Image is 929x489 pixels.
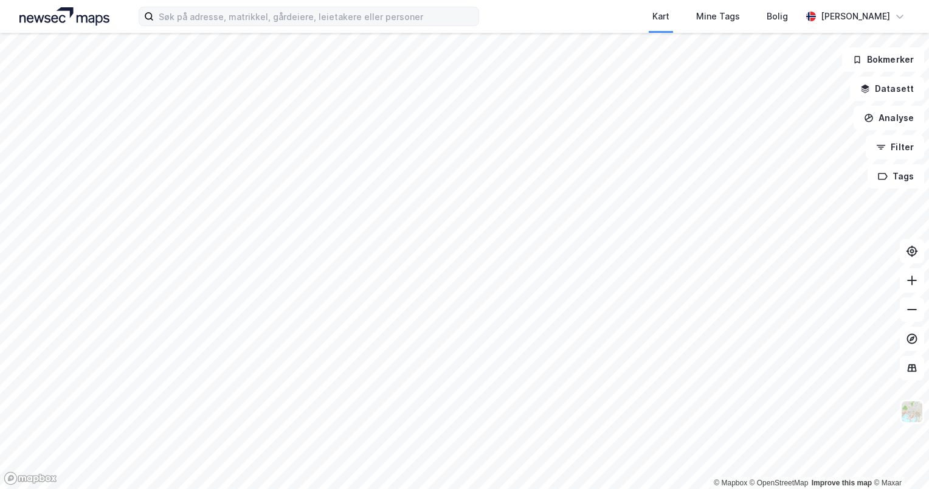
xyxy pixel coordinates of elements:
[842,47,924,72] button: Bokmerker
[868,431,929,489] iframe: Chat Widget
[812,479,872,487] a: Improve this map
[154,7,478,26] input: Søk på adresse, matrikkel, gårdeiere, leietakere eller personer
[750,479,809,487] a: OpenStreetMap
[652,9,669,24] div: Kart
[19,7,109,26] img: logo.a4113a55bc3d86da70a041830d287a7e.svg
[868,431,929,489] div: Kontrollprogram for chat
[821,9,890,24] div: [PERSON_NAME]
[4,471,57,485] a: Mapbox homepage
[900,400,924,423] img: Z
[767,9,788,24] div: Bolig
[714,479,747,487] a: Mapbox
[696,9,740,24] div: Mine Tags
[850,77,924,101] button: Datasett
[868,164,924,189] button: Tags
[866,135,924,159] button: Filter
[854,106,924,130] button: Analyse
